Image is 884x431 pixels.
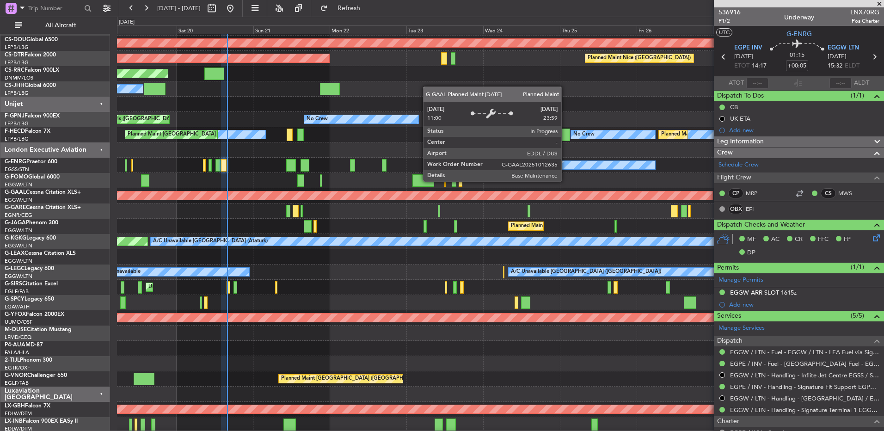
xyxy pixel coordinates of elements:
[5,205,26,210] span: G-GARE
[821,188,836,198] div: CS
[5,90,29,97] a: LFPB/LBG
[5,220,26,226] span: G-JAGA
[850,7,879,17] span: LNX70RG
[838,189,859,197] a: MWS
[5,129,50,134] a: F-HECDFalcon 7X
[5,296,25,302] span: G-SPCY
[828,43,859,53] span: EGGW LTN
[729,301,879,308] div: Add new
[5,281,22,287] span: G-SIRS
[5,403,50,409] a: LX-GBHFalcon 7X
[851,262,864,272] span: (1/1)
[5,190,26,195] span: G-GAAL
[718,7,741,17] span: 536916
[316,1,371,16] button: Refresh
[730,383,879,391] a: EGPE / INV - Handling - Signature Flt Support EGPE / INV
[717,220,805,230] span: Dispatch Checks and Weather
[5,242,32,249] a: EGGW/LTN
[5,296,54,302] a: G-SPCYLegacy 650
[713,25,790,34] div: Sat 27
[718,324,765,333] a: Manage Services
[5,327,72,332] a: M-OUSECitation Mustang
[5,266,25,271] span: G-LEGC
[5,113,60,119] a: F-GPNJFalcon 900EX
[717,172,751,183] span: Flight Crew
[718,17,741,25] span: P1/2
[734,52,753,62] span: [DATE]
[28,1,81,15] input: Trip Number
[5,135,29,142] a: LFPB/LBG
[281,372,427,386] div: Planned Maint [GEOGRAPHIC_DATA] ([GEOGRAPHIC_DATA])
[177,25,253,34] div: Sat 20
[5,174,60,180] a: G-FOMOGlobal 6000
[728,188,743,198] div: CP
[5,251,25,256] span: G-LEAX
[5,227,32,234] a: EGGW/LTN
[5,235,26,241] span: G-KGKG
[730,348,879,356] a: EGGW / LTN - Fuel - EGGW / LTN - LEA Fuel via Signature in EGGW
[818,235,829,244] span: FFC
[717,136,764,147] span: Leg Information
[330,5,368,12] span: Refresh
[5,380,29,387] a: EGLF/FAB
[786,29,812,39] span: G-ENRG
[795,235,803,244] span: CR
[5,281,58,287] a: G-SIRSCitation Excel
[5,74,33,81] a: DNMM/LOS
[485,158,524,172] div: A/C Unavailable
[747,235,756,244] span: MF
[734,62,749,71] span: ETOT
[406,25,483,34] div: Tue 23
[5,357,52,363] a: 2-TIJLPhenom 300
[5,342,25,348] span: P4-AUA
[5,349,29,356] a: FALA/HLA
[730,406,879,414] a: EGGW / LTN - Handling - Signature Terminal 1 EGGW / LTN
[10,18,100,33] button: All Aircraft
[5,364,30,371] a: EGTK/OXF
[5,52,56,58] a: CS-DTRFalcon 2000
[828,62,842,71] span: 15:32
[850,17,879,25] span: Pos Charter
[5,342,43,348] a: P4-AUAMD-87
[5,266,54,271] a: G-LEGCLegacy 600
[790,51,804,60] span: 01:15
[730,103,738,111] div: CB
[851,311,864,320] span: (5/5)
[717,263,739,273] span: Permits
[828,52,847,62] span: [DATE]
[730,115,750,123] div: UK ETA
[81,112,178,126] div: AOG Maint Paris ([GEOGRAPHIC_DATA])
[253,25,330,34] div: Sun 21
[784,12,814,22] div: Underway
[5,373,27,378] span: G-VNOR
[5,334,31,341] a: LFMD/CEQ
[5,251,76,256] a: G-LEAXCessna Citation XLS
[5,303,30,310] a: LGAV/ATH
[717,91,764,101] span: Dispatch To-Dos
[100,25,177,34] div: Fri 19
[730,360,879,368] a: EGPE / INV - Fuel - [GEOGRAPHIC_DATA] Fuel - EGPE / INV
[5,212,32,219] a: EGNR/CEG
[5,83,56,88] a: CS-JHHGlobal 6000
[747,248,755,258] span: DP
[771,235,780,244] span: AC
[5,220,58,226] a: G-JAGAPhenom 300
[102,265,141,279] div: A/C Unavailable
[5,319,32,326] a: UUMO/OSF
[5,190,81,195] a: G-GAALCessna Citation XLS+
[716,28,732,37] button: UTC
[717,336,743,346] span: Dispatch
[730,394,879,402] a: EGGW / LTN - Handling - [GEOGRAPHIC_DATA] / EGLF / FAB
[24,22,98,29] span: All Aircraft
[730,289,797,296] div: EGGW ARR SLOT 1615z
[5,357,20,363] span: 2-TIJL
[5,59,29,66] a: LFPB/LBG
[5,113,25,119] span: F-GPNJ
[5,181,32,188] a: EGGW/LTN
[573,128,595,142] div: No Crew
[5,37,58,43] a: CS-DOUGlobal 6500
[718,276,763,285] a: Manage Permits
[5,410,32,417] a: EDLW/DTM
[148,280,301,294] div: Unplanned Maint [GEOGRAPHIC_DATA] ([GEOGRAPHIC_DATA])
[5,312,64,317] a: G-YFOXFalcon 2000EX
